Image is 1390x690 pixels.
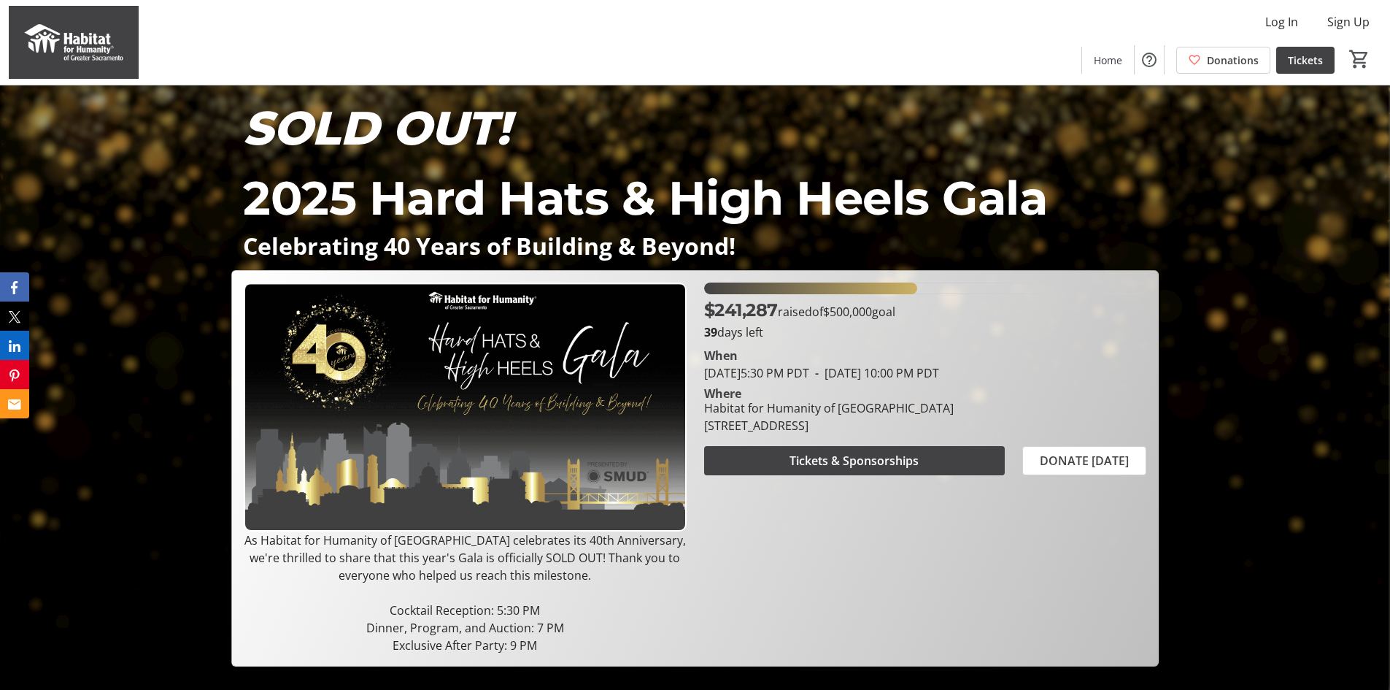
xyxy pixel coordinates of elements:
a: Home [1082,47,1134,74]
div: When [704,347,738,364]
button: Log In [1254,10,1310,34]
button: Tickets & Sponsorships [704,446,1005,475]
button: Help [1135,45,1164,74]
p: Cocktail Reception: 5:30 PM [244,602,686,619]
img: Habitat for Humanity of Greater Sacramento's Logo [9,6,139,79]
span: DONATE [DATE] [1040,452,1129,469]
span: $500,000 [823,304,872,320]
span: Donations [1207,53,1259,68]
span: $241,287 [704,299,778,321]
div: Habitat for Humanity of [GEOGRAPHIC_DATA] [704,399,954,417]
em: SOLD OUT! [243,99,510,156]
button: DONATE [DATE] [1022,446,1146,475]
span: [DATE] 10:00 PM PDT [809,365,939,381]
div: 48.257438% of fundraising goal reached [704,283,1146,294]
span: - [809,365,825,381]
button: Sign Up [1316,10,1381,34]
p: raised of goal [704,297,895,323]
p: As Habitat for Humanity of [GEOGRAPHIC_DATA] celebrates its 40th Anniversary, we're thrilled to s... [244,532,686,584]
a: Tickets [1276,47,1335,74]
img: Campaign CTA Media Photo [244,283,686,532]
div: Where [704,388,741,399]
div: [STREET_ADDRESS] [704,417,954,434]
p: Dinner, Program, and Auction: 7 PM [244,619,686,637]
span: Home [1094,53,1122,68]
p: days left [704,323,1146,341]
span: [DATE] 5:30 PM PDT [704,365,809,381]
span: Tickets [1288,53,1323,68]
span: Tickets & Sponsorships [789,452,919,469]
p: Exclusive After Party: 9 PM [244,637,686,654]
span: Log In [1265,13,1298,31]
span: 39 [704,324,717,340]
a: Donations [1176,47,1270,74]
button: Cart [1346,46,1372,72]
p: 2025 Hard Hats & High Heels Gala [243,163,1146,233]
p: Celebrating 40 Years of Building & Beyond! [243,233,1146,258]
span: Sign Up [1327,13,1370,31]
